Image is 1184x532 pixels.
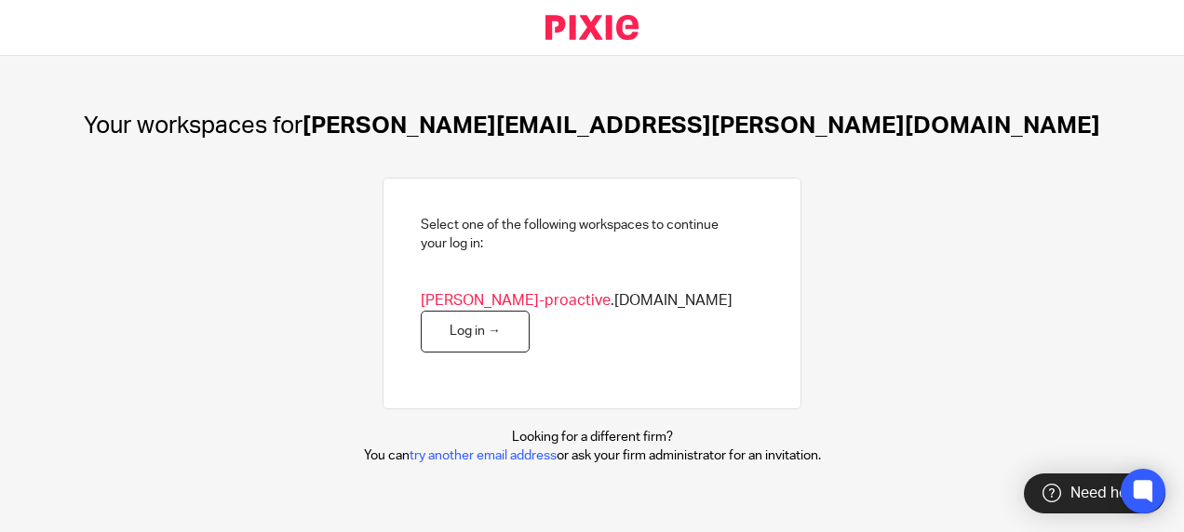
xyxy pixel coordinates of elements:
p: Looking for a different firm? You can or ask your firm administrator for an invitation. [364,428,821,466]
h2: Select one of the following workspaces to continue your log in: [421,216,719,254]
a: Log in → [421,311,530,352]
span: [PERSON_NAME]-proactive [421,293,611,308]
div: Need help? [1024,473,1165,513]
span: .[DOMAIN_NAME] [421,291,733,311]
span: Your workspaces for [84,113,303,138]
a: try another email address [410,449,557,462]
h1: [PERSON_NAME][EMAIL_ADDRESS][PERSON_NAME][DOMAIN_NAME] [84,112,1100,140]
